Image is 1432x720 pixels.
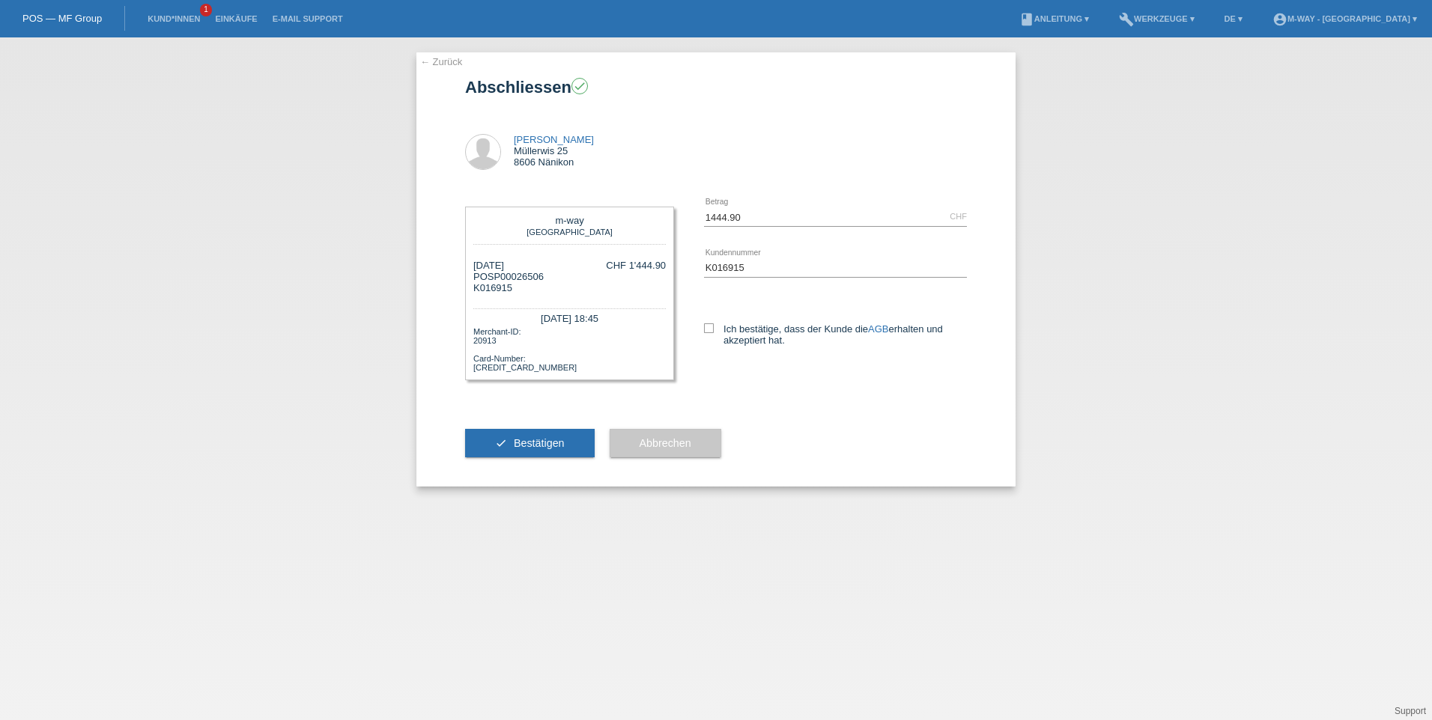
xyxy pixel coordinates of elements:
button: check Bestätigen [465,429,595,457]
div: [DATE] 18:45 [473,308,666,326]
i: check [573,79,586,93]
label: Ich bestätige, dass der Kunde die erhalten und akzeptiert hat. [704,323,967,346]
a: buildWerkzeuge ▾ [1111,14,1202,23]
a: E-Mail Support [265,14,351,23]
i: check [495,437,507,449]
a: account_circlem-way - [GEOGRAPHIC_DATA] ▾ [1265,14,1425,23]
div: Merchant-ID: 20913 Card-Number: [CREDIT_CARD_NUMBER] [473,326,666,372]
i: build [1119,12,1134,27]
a: Support [1395,706,1426,716]
span: Bestätigen [514,437,565,449]
div: [DATE] POSP00026506 [473,260,544,293]
a: ← Zurück [420,56,462,67]
a: DE ▾ [1217,14,1250,23]
a: POS — MF Group [22,13,102,24]
button: Abbrechen [610,429,721,457]
i: account_circle [1272,12,1287,27]
h1: Abschliessen [465,78,967,97]
i: book [1019,12,1034,27]
span: Abbrechen [640,437,691,449]
div: CHF 1'444.90 [606,260,666,271]
a: Einkäufe [207,14,264,23]
div: CHF [950,212,967,221]
a: Kund*innen [140,14,207,23]
span: K016915 [473,282,512,293]
div: m-way [477,215,662,226]
a: [PERSON_NAME] [514,134,594,145]
a: AGB [868,323,888,335]
div: [GEOGRAPHIC_DATA] [477,226,662,237]
a: bookAnleitung ▾ [1012,14,1096,23]
div: Müllerwis 25 8606 Nänikon [514,134,594,168]
span: 1 [200,4,212,16]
